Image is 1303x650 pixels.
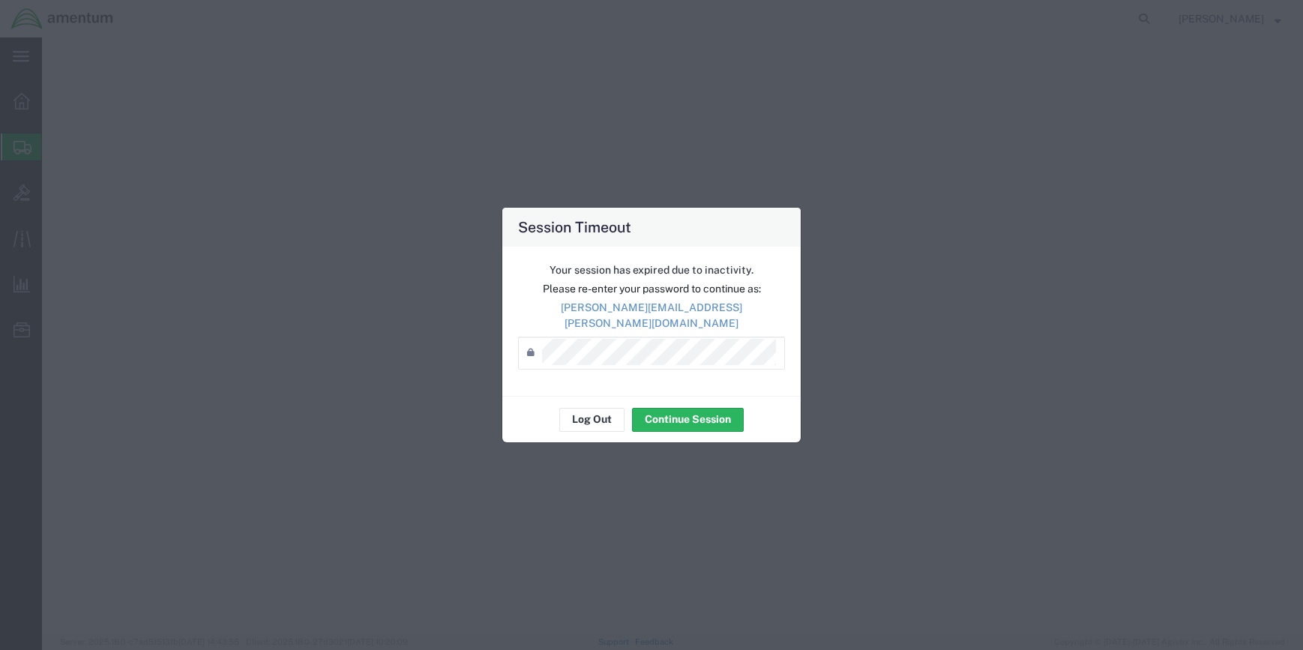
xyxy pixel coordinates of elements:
button: Continue Session [632,408,744,432]
p: [PERSON_NAME][EMAIL_ADDRESS][PERSON_NAME][DOMAIN_NAME] [518,300,785,331]
h4: Session Timeout [518,216,631,238]
button: Log Out [559,408,625,432]
p: Please re-enter your password to continue as: [518,281,785,297]
p: Your session has expired due to inactivity. [518,262,785,278]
